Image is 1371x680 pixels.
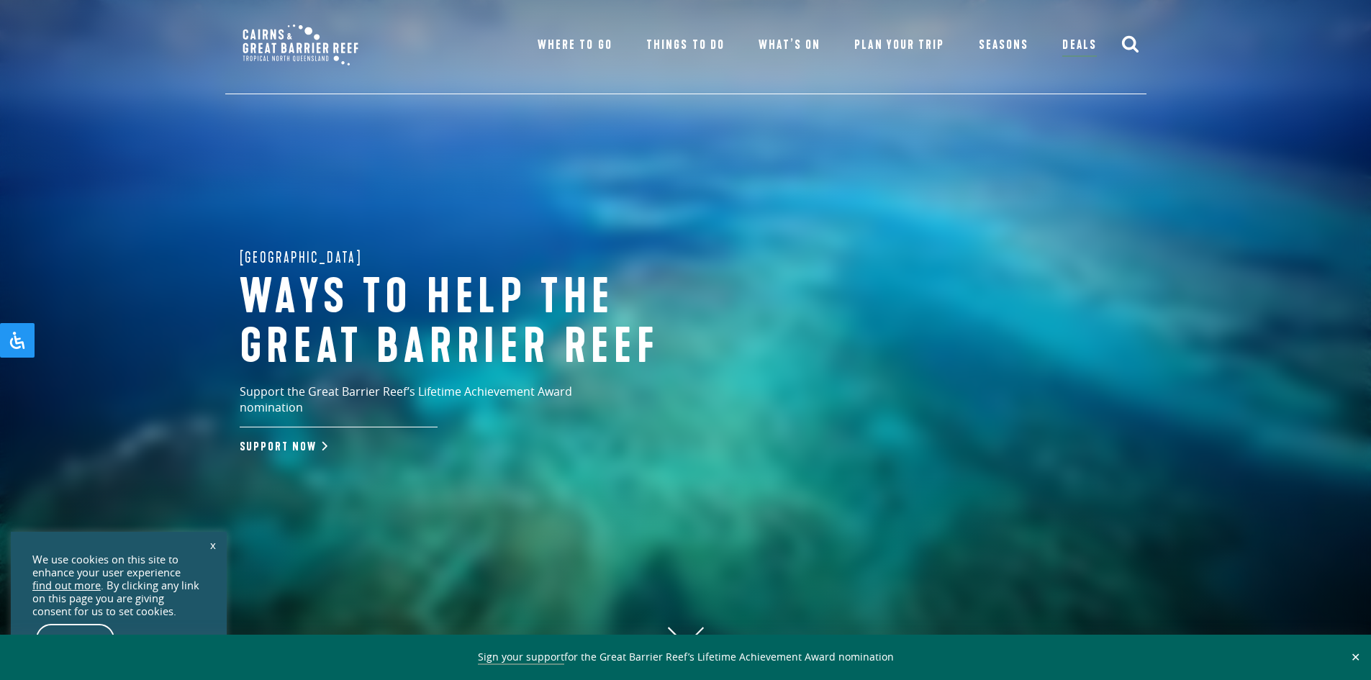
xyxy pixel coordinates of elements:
a: x [203,529,223,561]
span: [GEOGRAPHIC_DATA] [240,245,363,268]
button: Close [1347,650,1364,663]
div: We use cookies on this site to enhance your user experience . By clicking any link on this page y... [32,553,205,618]
svg: Open Accessibility Panel [9,332,26,349]
p: Support the Great Barrier Reef’s Lifetime Achievement Award nomination [240,384,635,427]
a: Things To Do [646,35,724,55]
a: Deals [1062,35,1096,57]
span: for the Great Barrier Reef’s Lifetime Achievement Award nomination [478,650,894,665]
a: Sign your support [478,650,564,665]
a: Plan Your Trip [854,35,944,55]
h1: Ways to help the great barrier reef [240,273,715,373]
a: Where To Go [538,35,612,55]
a: What’s On [759,35,820,55]
a: find out more [32,579,101,592]
a: Seasons [979,35,1028,55]
a: Accept [36,624,114,654]
img: CGBR-TNQ_dual-logo.svg [232,14,368,76]
a: Support Now [240,440,325,454]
